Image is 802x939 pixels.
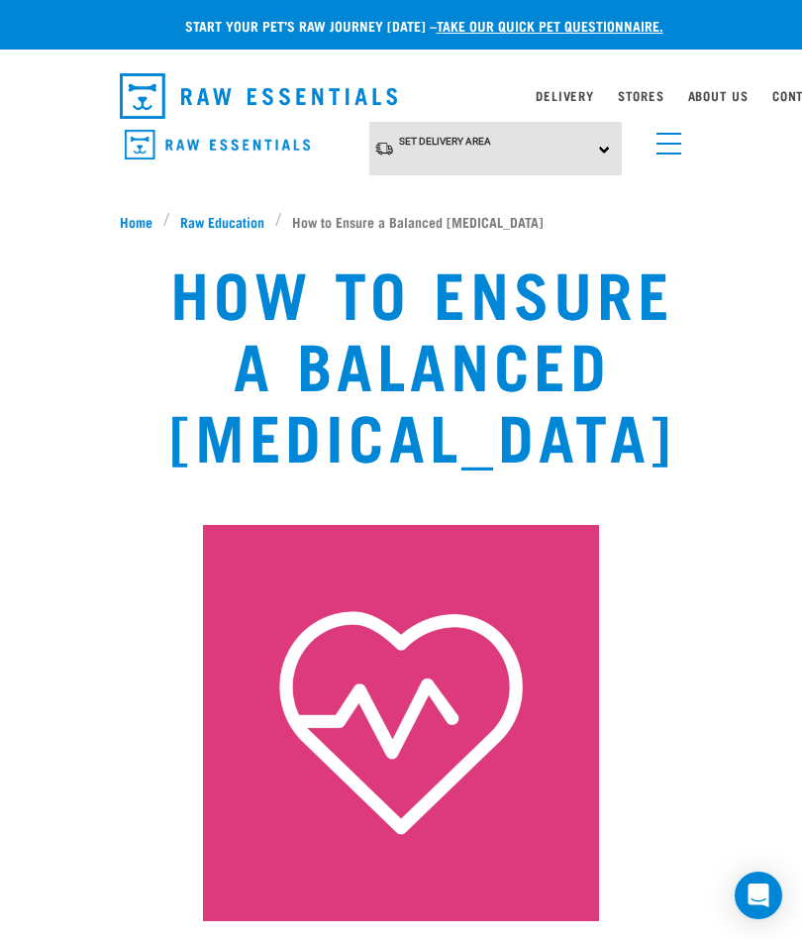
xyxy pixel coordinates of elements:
span: Home [120,211,152,232]
nav: dropdown navigation [104,65,698,127]
h1: How to Ensure a Balanced [MEDICAL_DATA] [169,256,675,469]
a: take our quick pet questionnaire. [437,22,663,29]
span: Raw Education [180,211,264,232]
a: menu [647,121,682,156]
nav: breadcrumbs [120,211,682,232]
a: About Us [688,92,749,99]
a: Stores [618,92,664,99]
div: Open Intercom Messenger [735,872,782,919]
a: Raw Education [170,211,275,232]
a: Home [120,211,163,232]
img: Raw Essentials Logo [125,130,310,160]
a: Delivery [536,92,593,99]
img: Raw Essentials Logo [120,73,397,119]
span: Set Delivery Area [399,136,491,147]
img: 5.png [203,525,599,921]
img: van-moving.png [374,141,394,156]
